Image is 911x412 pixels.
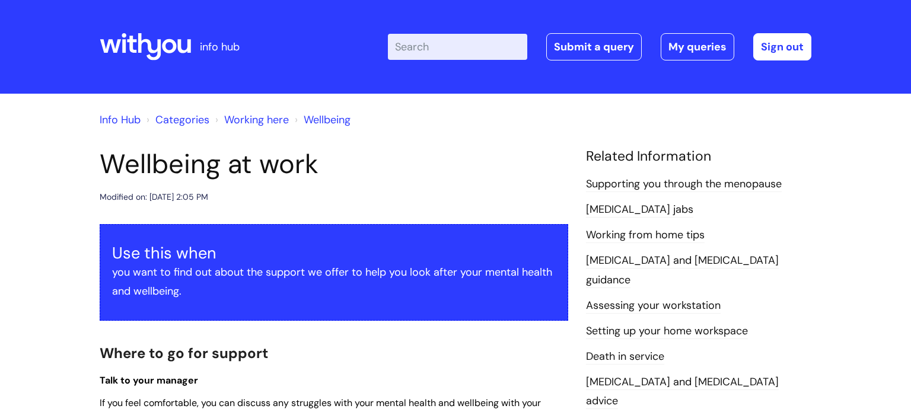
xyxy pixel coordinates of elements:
a: Death in service [586,349,664,365]
a: Info Hub [100,113,141,127]
h1: Wellbeing at work [100,148,568,180]
a: Working here [224,113,289,127]
a: [MEDICAL_DATA] and [MEDICAL_DATA] guidance [586,253,779,288]
li: Solution home [144,110,209,129]
span: Where to go for support [100,344,268,362]
a: Supporting you through the menopause [586,177,782,192]
a: [MEDICAL_DATA] jabs [586,202,693,218]
a: Sign out [753,33,811,60]
div: Modified on: [DATE] 2:05 PM [100,190,208,205]
a: Submit a query [546,33,642,60]
a: Wellbeing [304,113,351,127]
input: Search [388,34,527,60]
a: My queries [661,33,734,60]
a: [MEDICAL_DATA] and [MEDICAL_DATA] advice [586,375,779,409]
span: Talk to your manager [100,374,198,387]
a: Assessing your workstation [586,298,721,314]
h4: Related Information [586,148,811,165]
li: Working here [212,110,289,129]
li: Wellbeing [292,110,351,129]
a: Working from home tips [586,228,705,243]
p: you want to find out about the support we offer to help you look after your mental health and wel... [112,263,556,301]
a: Setting up your home workspace [586,324,748,339]
h3: Use this when [112,244,556,263]
a: Categories [155,113,209,127]
div: | - [388,33,811,60]
p: info hub [200,37,240,56]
